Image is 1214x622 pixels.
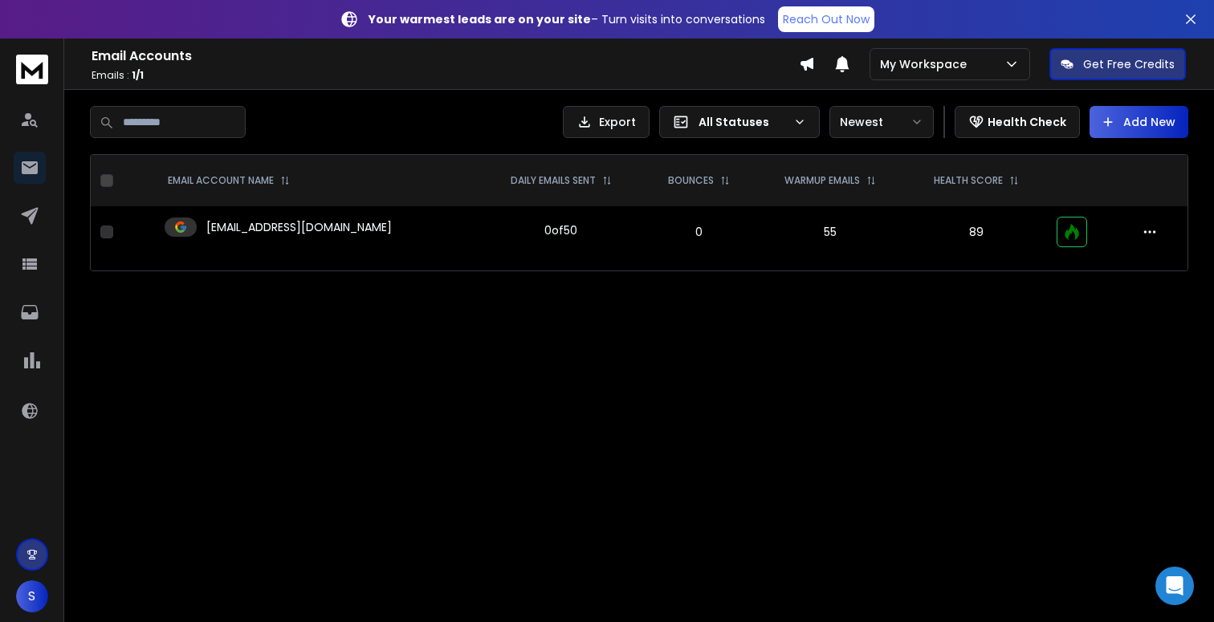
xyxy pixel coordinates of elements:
div: 0 of 50 [544,222,577,238]
p: BOUNCES [668,174,714,187]
p: Get Free Credits [1083,56,1175,72]
button: S [16,580,48,612]
div: Open Intercom Messenger [1155,567,1194,605]
p: 0 [652,224,745,240]
button: Export [563,106,650,138]
p: HEALTH SCORE [934,174,1003,187]
img: logo [16,55,48,84]
button: Add New [1090,106,1188,138]
p: Health Check [988,114,1066,130]
button: Get Free Credits [1049,48,1186,80]
p: DAILY EMAILS SENT [511,174,596,187]
p: Emails : [92,69,799,82]
p: [EMAIL_ADDRESS][DOMAIN_NAME] [206,219,392,235]
p: Reach Out Now [783,11,870,27]
strong: Your warmest leads are on your site [369,11,591,27]
td: 89 [905,206,1047,258]
p: – Turn visits into conversations [369,11,765,27]
a: Reach Out Now [778,6,874,32]
h1: Email Accounts [92,47,799,66]
p: All Statuses [699,114,787,130]
div: EMAIL ACCOUNT NAME [168,174,290,187]
button: Newest [829,106,934,138]
td: 55 [755,206,905,258]
button: Health Check [955,106,1080,138]
span: 1 / 1 [132,68,144,82]
p: My Workspace [880,56,973,72]
p: WARMUP EMAILS [784,174,860,187]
